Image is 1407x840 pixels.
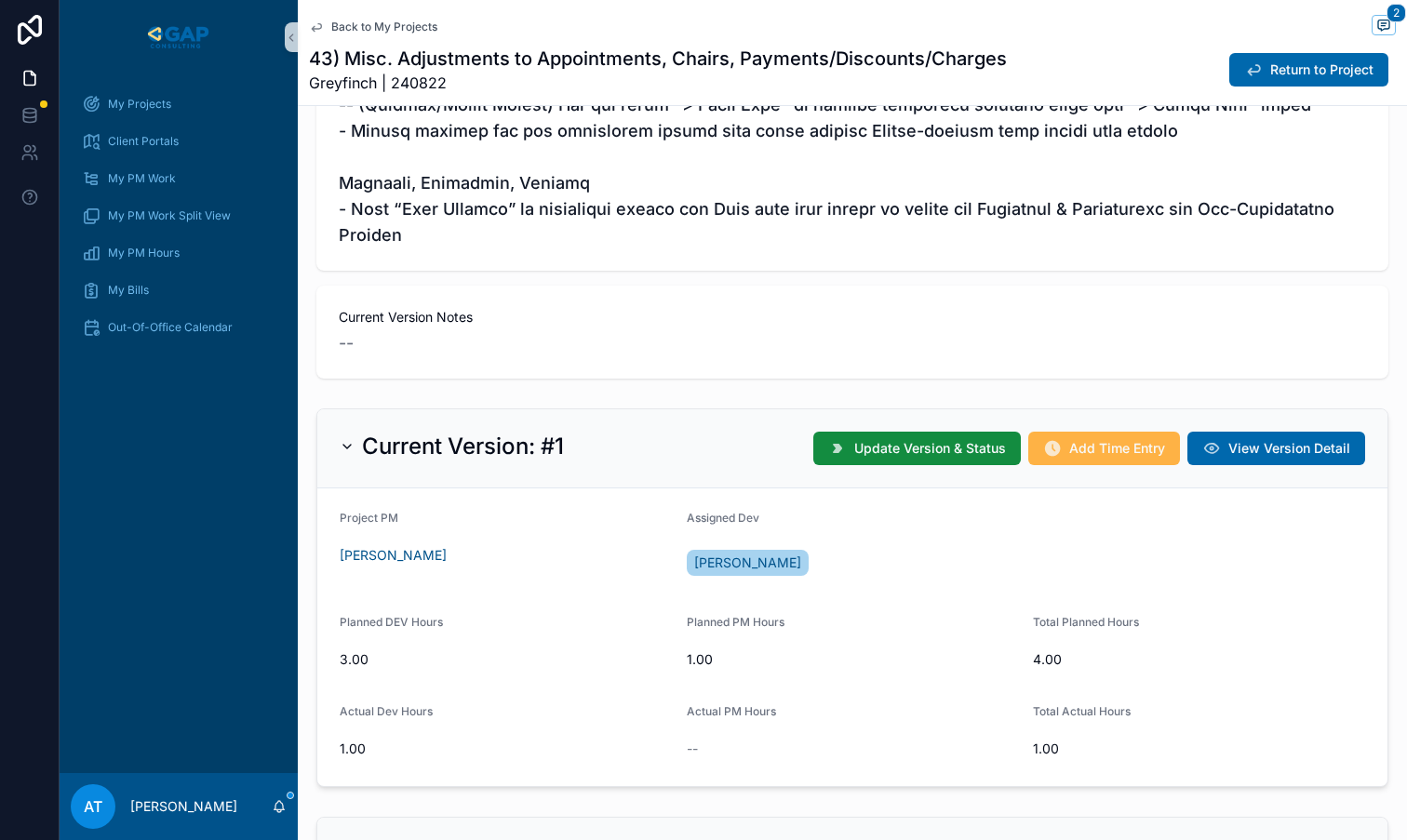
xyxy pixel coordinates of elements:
span: Client Portals [108,134,179,149]
span: Total Actual Hours [1033,704,1131,718]
a: [PERSON_NAME] [340,546,447,565]
span: [PERSON_NAME] [694,553,801,572]
a: [PERSON_NAME] [687,550,809,576]
span: Actual Dev Hours [340,704,433,718]
span: My PM Work Split View [108,208,231,223]
span: View Version Detail [1228,439,1350,458]
button: View Version Detail [1187,432,1365,465]
span: Out-Of-Office Calendar [108,320,233,335]
span: 4.00 [1033,650,1365,669]
a: My PM Work [71,162,287,195]
h2: Current Version: #1 [362,432,564,461]
a: My PM Hours [71,236,287,270]
span: My Projects [108,97,171,112]
span: Assigned Dev [687,511,759,525]
h1: 43) Misc. Adjustments to Appointments, Chairs, Payments/Discounts/Charges [309,46,1007,72]
button: Add Time Entry [1028,432,1180,465]
span: 3.00 [340,650,672,669]
span: My Bills [108,283,149,298]
span: Greyfinch | 240822 [309,72,1007,94]
span: Back to My Projects [331,20,437,34]
button: Update Version & Status [813,432,1021,465]
span: Current Version Notes [339,308,1366,327]
span: Total Planned Hours [1033,615,1139,629]
span: My PM Work [108,171,176,186]
span: Add Time Entry [1069,439,1165,458]
a: Client Portals [71,125,287,158]
button: Return to Project [1229,53,1388,87]
span: 1.00 [340,740,672,758]
button: 2 [1372,15,1396,38]
img: App logo [144,22,212,52]
span: Project PM [340,511,398,525]
span: Update Version & Status [854,439,1006,458]
span: -- [339,330,354,356]
a: My PM Work Split View [71,199,287,233]
span: 1.00 [687,650,1019,669]
span: 1.00 [1033,740,1365,758]
a: My Projects [71,87,287,121]
div: scrollable content [60,74,298,368]
span: -- [687,740,698,758]
span: Return to Project [1270,60,1373,79]
span: Actual PM Hours [687,704,776,718]
a: My Bills [71,273,287,307]
span: AT [84,795,102,818]
p: [PERSON_NAME] [130,797,237,816]
a: Out-Of-Office Calendar [71,311,287,344]
span: 2 [1387,4,1406,22]
span: My PM Hours [108,246,180,260]
span: Planned PM Hours [687,615,784,629]
span: Planned DEV Hours [340,615,443,629]
a: Back to My Projects [309,20,437,34]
